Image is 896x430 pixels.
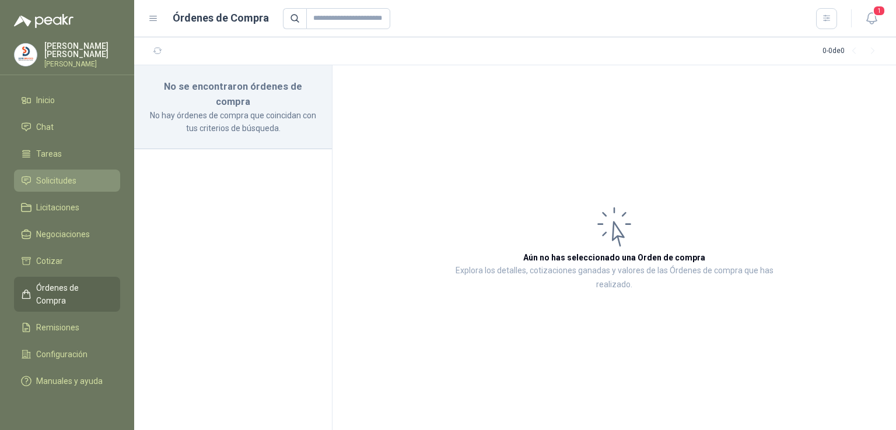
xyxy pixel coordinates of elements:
[36,348,87,361] span: Configuración
[36,121,54,133] span: Chat
[44,42,120,58] p: [PERSON_NAME] [PERSON_NAME]
[36,375,103,387] span: Manuales y ayuda
[36,94,55,107] span: Inicio
[14,89,120,111] a: Inicio
[14,196,120,218] a: Licitaciones
[14,116,120,138] a: Chat
[523,251,705,264] h3: Aún no has seleccionado una Orden de compra
[14,316,120,339] a: Remisiones
[822,42,882,61] div: 0 - 0 de 0
[173,10,269,26] h1: Órdenes de Compra
[36,321,79,334] span: Remisiones
[14,170,120,192] a: Solicitudes
[14,223,120,245] a: Negociaciones
[14,343,120,365] a: Configuración
[44,61,120,68] p: [PERSON_NAME]
[36,228,90,241] span: Negociaciones
[861,8,882,29] button: 1
[14,250,120,272] a: Cotizar
[14,14,73,28] img: Logo peakr
[36,174,76,187] span: Solicitudes
[36,255,63,267] span: Cotizar
[15,44,37,66] img: Company Logo
[14,370,120,392] a: Manuales y ayuda
[148,109,318,135] p: No hay órdenes de compra que coincidan con tus criterios de búsqueda.
[14,143,120,165] a: Tareas
[873,5,885,16] span: 1
[14,277,120,312] a: Órdenes de Compra
[36,281,109,307] span: Órdenes de Compra
[36,201,79,214] span: Licitaciones
[36,147,62,160] span: Tareas
[148,79,318,109] h3: No se encontraron órdenes de compra
[449,264,779,292] p: Explora los detalles, cotizaciones ganadas y valores de las Órdenes de compra que has realizado.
